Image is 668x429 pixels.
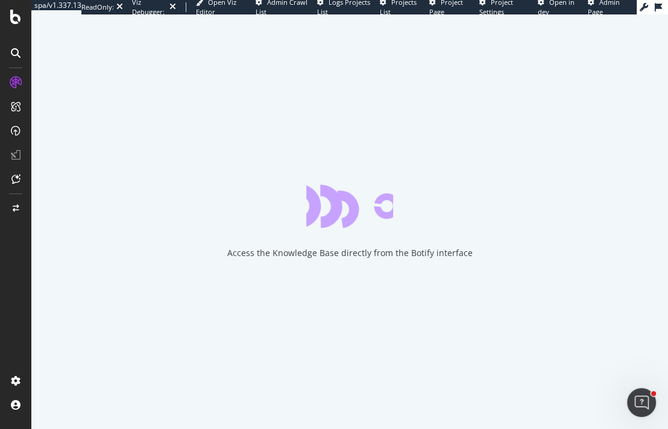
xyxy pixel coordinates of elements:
iframe: Intercom live chat [627,388,656,417]
div: Access the Knowledge Base directly from the Botify interface [227,247,473,259]
div: ReadOnly: [81,2,114,12]
div: animation [306,184,393,228]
